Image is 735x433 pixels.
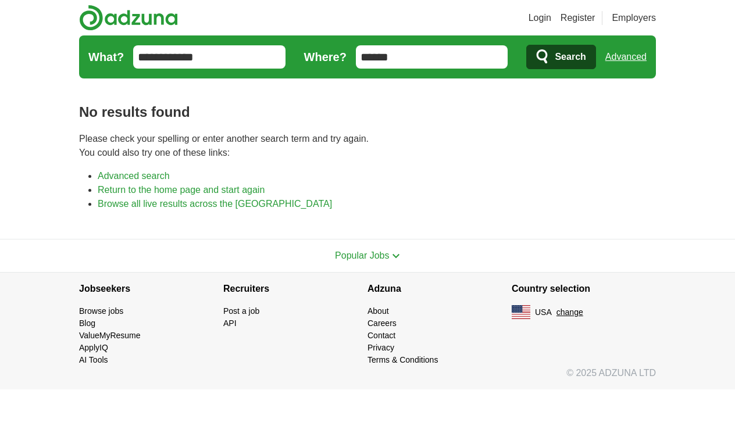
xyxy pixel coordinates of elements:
a: Advanced search [98,171,170,181]
a: Login [529,11,551,25]
button: Search [526,45,595,69]
a: Browse jobs [79,306,123,316]
a: Terms & Conditions [367,355,438,364]
a: Privacy [367,343,394,352]
span: Popular Jobs [335,251,389,260]
a: Advanced [605,45,647,69]
a: Careers [367,319,397,328]
a: Register [561,11,595,25]
a: AI Tools [79,355,108,364]
label: Where? [304,48,347,66]
a: Employers [612,11,656,25]
a: About [367,306,389,316]
a: Post a job [223,306,259,316]
img: Adzuna logo [79,5,178,31]
a: Browse all live results across the [GEOGRAPHIC_DATA] [98,199,332,209]
a: ValueMyResume [79,331,141,340]
label: What? [88,48,124,66]
div: © 2025 ADZUNA LTD [70,366,665,389]
a: Blog [79,319,95,328]
span: USA [535,306,552,319]
h1: No results found [79,102,656,123]
p: Please check your spelling or enter another search term and try again. You could also try one of ... [79,132,656,160]
button: change [556,306,583,319]
a: API [223,319,237,328]
span: Search [555,45,586,69]
img: toggle icon [392,253,400,259]
a: ApplyIQ [79,343,108,352]
a: Return to the home page and start again [98,185,265,195]
h4: Country selection [512,273,656,305]
a: Contact [367,331,395,340]
img: US flag [512,305,530,319]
